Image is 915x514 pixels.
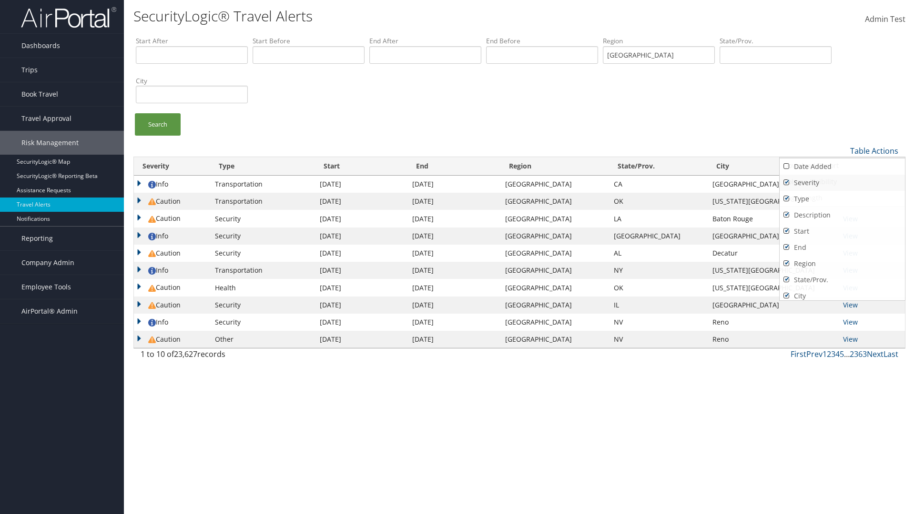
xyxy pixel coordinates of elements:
[21,82,58,106] span: Book Travel
[21,131,79,155] span: Risk Management
[780,175,905,191] a: Severity
[21,58,38,82] span: Trips
[21,227,53,250] span: Reporting
[780,191,905,207] a: Type
[21,34,60,58] span: Dashboards
[780,239,905,256] a: End
[21,275,71,299] span: Employee Tools
[780,158,905,175] a: Date Added
[21,6,116,29] img: airportal-logo.png
[780,288,905,304] a: City
[780,223,905,239] a: Start
[780,158,905,174] a: Download Report
[21,107,71,130] span: Travel Approval
[780,272,905,288] a: State/Prov.
[780,256,905,272] a: Region
[780,207,905,223] a: Description
[21,251,74,275] span: Company Admin
[21,299,78,323] span: AirPortal® Admin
